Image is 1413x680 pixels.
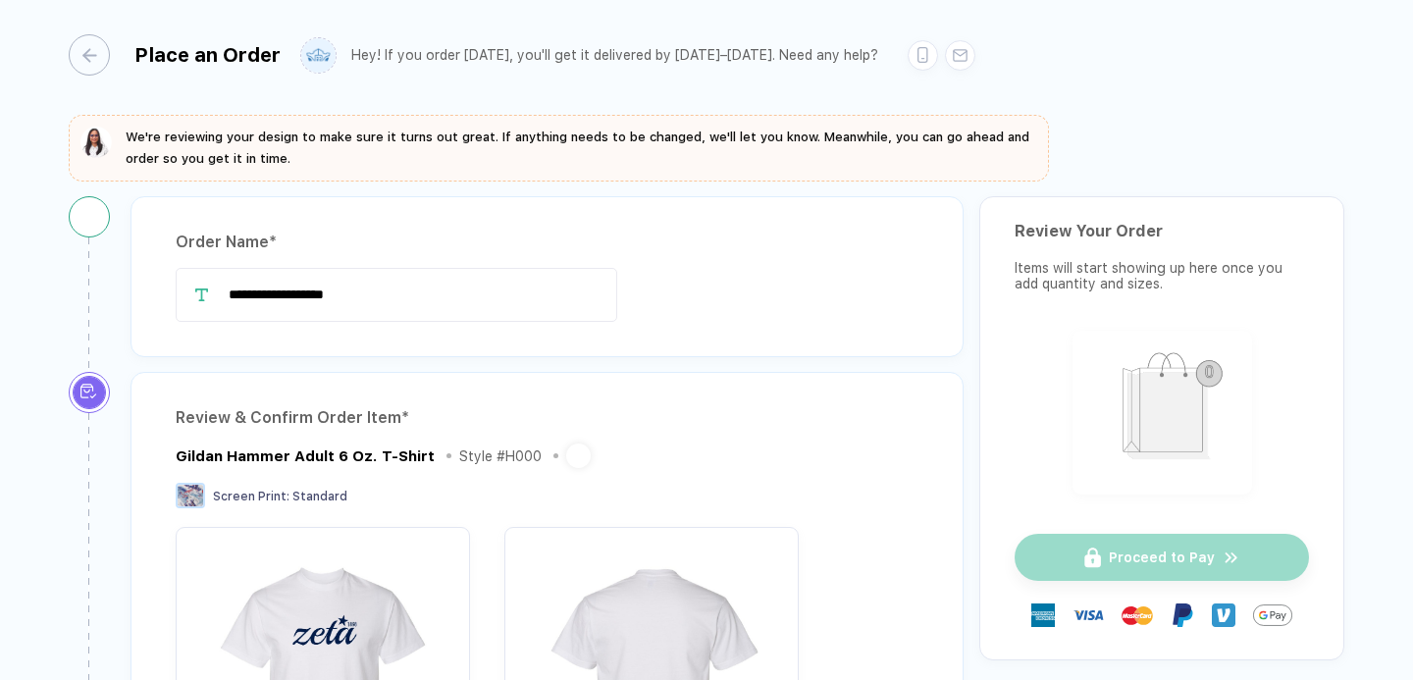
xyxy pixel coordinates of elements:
div: Hey! If you order [DATE], you'll get it delivered by [DATE]–[DATE]. Need any help? [351,47,878,64]
img: visa [1073,600,1104,631]
div: Gildan Hammer Adult 6 Oz. T-Shirt [176,447,435,465]
img: Paypal [1171,603,1194,627]
div: Place an Order [134,43,281,67]
div: Order Name [176,227,918,258]
img: GPay [1253,596,1292,635]
img: sophie [80,127,112,158]
img: shopping_bag.png [1081,340,1243,482]
img: master-card [1122,600,1153,631]
img: user profile [301,38,336,73]
img: Screen Print [176,483,205,508]
img: Venmo [1212,603,1235,627]
img: express [1031,603,1055,627]
div: Review Your Order [1015,222,1309,240]
div: Style # H000 [459,448,542,464]
div: Review & Confirm Order Item [176,402,918,434]
span: Screen Print : [213,490,289,503]
button: We're reviewing your design to make sure it turns out great. If anything needs to be changed, we'... [80,127,1037,170]
span: We're reviewing your design to make sure it turns out great. If anything needs to be changed, we'... [126,130,1029,166]
div: Items will start showing up here once you add quantity and sizes. [1015,260,1309,291]
span: Standard [292,490,347,503]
